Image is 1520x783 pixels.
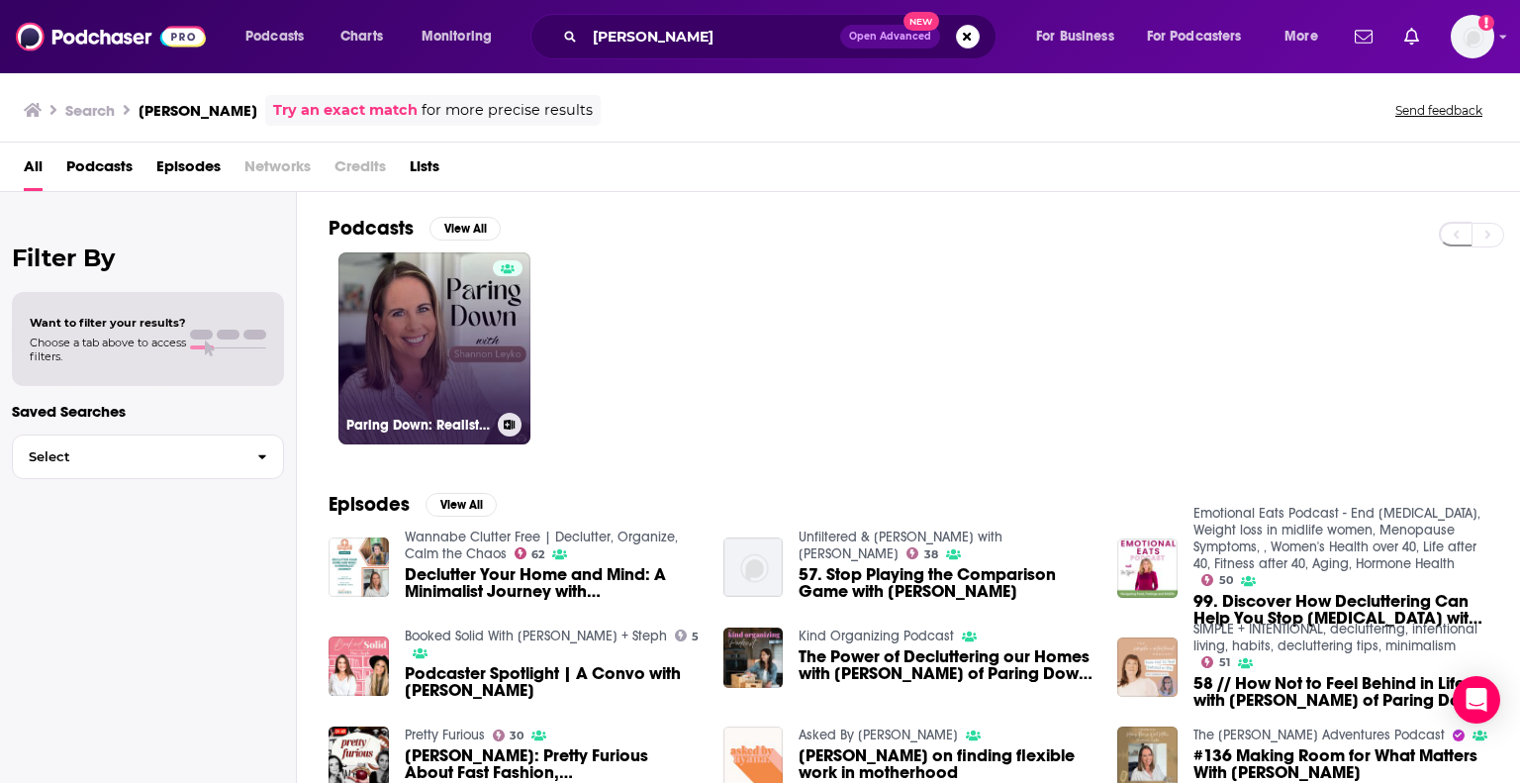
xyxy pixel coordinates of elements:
[692,633,699,641] span: 5
[1193,593,1488,627] a: 99. Discover How Decluttering Can Help You Stop Emotional Eating with Shannon Leyko
[531,550,544,559] span: 62
[408,21,518,52] button: open menu
[346,417,490,434] h3: Paring Down: Realistic minimalism, decluttering, & intentional living
[1271,21,1343,52] button: open menu
[340,23,383,50] span: Charts
[405,747,700,781] span: [PERSON_NAME]: Pretty Furious About Fast Fashion, Overconsumption, & Erewhon Strawberries
[1478,15,1494,31] svg: Add a profile image
[329,492,410,517] h2: Episodes
[405,628,667,644] a: Booked Solid With Han + Steph
[12,244,284,272] h2: Filter By
[1453,676,1500,724] div: Open Intercom Messenger
[1389,102,1488,119] button: Send feedback
[1036,23,1114,50] span: For Business
[426,493,497,517] button: View All
[422,23,492,50] span: Monitoring
[16,18,206,55] img: Podchaser - Follow, Share and Rate Podcasts
[24,150,43,191] a: All
[30,336,186,363] span: Choose a tab above to access filters.
[1193,747,1488,781] span: #136 Making Room for What Matters With [PERSON_NAME]
[156,150,221,191] a: Episodes
[1147,23,1242,50] span: For Podcasters
[30,316,186,330] span: Want to filter your results?
[799,648,1093,682] a: The Power of Decluttering our Homes with Shannon Leyko of Paring Down Podcast
[1201,656,1230,668] a: 51
[422,99,593,122] span: for more precise results
[840,25,940,49] button: Open AdvancedNew
[799,529,1002,562] a: Unfiltered & Aligned with Jaime McLaughlin
[799,727,958,743] a: Asked By Ayana
[1193,747,1488,781] a: #136 Making Room for What Matters With Shannon Leyko
[1219,576,1233,585] span: 50
[849,32,931,42] span: Open Advanced
[1193,727,1445,743] a: The Arner Adventures Podcast
[329,216,414,241] h2: Podcasts
[1193,593,1488,627] span: 99. Discover How Decluttering Can Help You Stop [MEDICAL_DATA] with [PERSON_NAME]
[675,630,700,641] a: 5
[1134,21,1271,52] button: open menu
[244,150,311,191] span: Networks
[429,217,501,241] button: View All
[493,730,524,741] a: 30
[405,665,700,699] span: Podcaster Spotlight | A Convo with [PERSON_NAME]
[723,628,784,688] img: The Power of Decluttering our Homes with Shannon Leyko of Paring Down Podcast
[328,21,395,52] a: Charts
[405,727,485,743] a: Pretty Furious
[1284,23,1318,50] span: More
[723,538,784,598] img: 57. Stop Playing the Comparison Game with Shannon Leyko
[1117,538,1178,599] img: 99. Discover How Decluttering Can Help You Stop Emotional Eating with Shannon Leyko
[12,402,284,421] p: Saved Searches
[799,566,1093,600] span: 57. Stop Playing the Comparison Game with [PERSON_NAME]
[1451,15,1494,58] img: User Profile
[549,14,1015,59] div: Search podcasts, credits, & more...
[799,648,1093,682] span: The Power of Decluttering our Homes with [PERSON_NAME] of Paring Down Podcast
[903,12,939,31] span: New
[799,628,954,644] a: Kind Organizing Podcast
[139,101,257,120] h3: [PERSON_NAME]
[924,550,938,559] span: 38
[405,529,678,562] a: Wannabe Clutter Free | Declutter, Organize, Calm the Chaos
[1193,505,1480,572] a: Emotional Eats Podcast - End Emotional Eating, Weight loss in midlife women, Menopause Symptoms, ...
[410,150,439,191] a: Lists
[1022,21,1139,52] button: open menu
[1193,675,1488,709] a: 58 // How Not to Feel Behind in Life with Shannon Leyko of Paring Down
[1396,20,1427,53] a: Show notifications dropdown
[245,23,304,50] span: Podcasts
[329,636,389,697] img: Podcaster Spotlight | A Convo with Shannon Leyko
[66,150,133,191] a: Podcasts
[405,566,700,600] a: Declutter Your Home and Mind: A Minimalist Journey with Shannon Leyko
[405,566,700,600] span: Declutter Your Home and Mind: A Minimalist Journey with [PERSON_NAME]
[329,216,501,241] a: PodcastsView All
[65,101,115,120] h3: Search
[329,538,389,598] img: Declutter Your Home and Mind: A Minimalist Journey with Shannon Leyko
[1219,658,1230,667] span: 51
[1347,20,1380,53] a: Show notifications dropdown
[585,21,840,52] input: Search podcasts, credits, & more...
[329,492,497,517] a: EpisodesView All
[338,252,530,444] a: Paring Down: Realistic minimalism, decluttering, & intentional living
[1193,675,1488,709] span: 58 // How Not to Feel Behind in Life with [PERSON_NAME] of Paring Down
[13,450,241,463] span: Select
[1117,637,1178,698] img: 58 // How Not to Feel Behind in Life with Shannon Leyko of Paring Down
[1451,15,1494,58] button: Show profile menu
[799,747,1093,781] a: Shannon Leyko on finding flexible work in motherhood
[1451,15,1494,58] span: Logged in as shcarlos
[405,665,700,699] a: Podcaster Spotlight | A Convo with Shannon Leyko
[515,547,545,559] a: 62
[510,732,523,740] span: 30
[232,21,330,52] button: open menu
[405,747,700,781] a: Shannon Leyko: Pretty Furious About Fast Fashion, Overconsumption, & Erewhon Strawberries
[1193,621,1477,654] a: SIMPLE + INTENTIONAL, decluttering, intentional living, habits, decluttering tips, minimalism
[1201,574,1233,586] a: 50
[799,747,1093,781] span: [PERSON_NAME] on finding flexible work in motherhood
